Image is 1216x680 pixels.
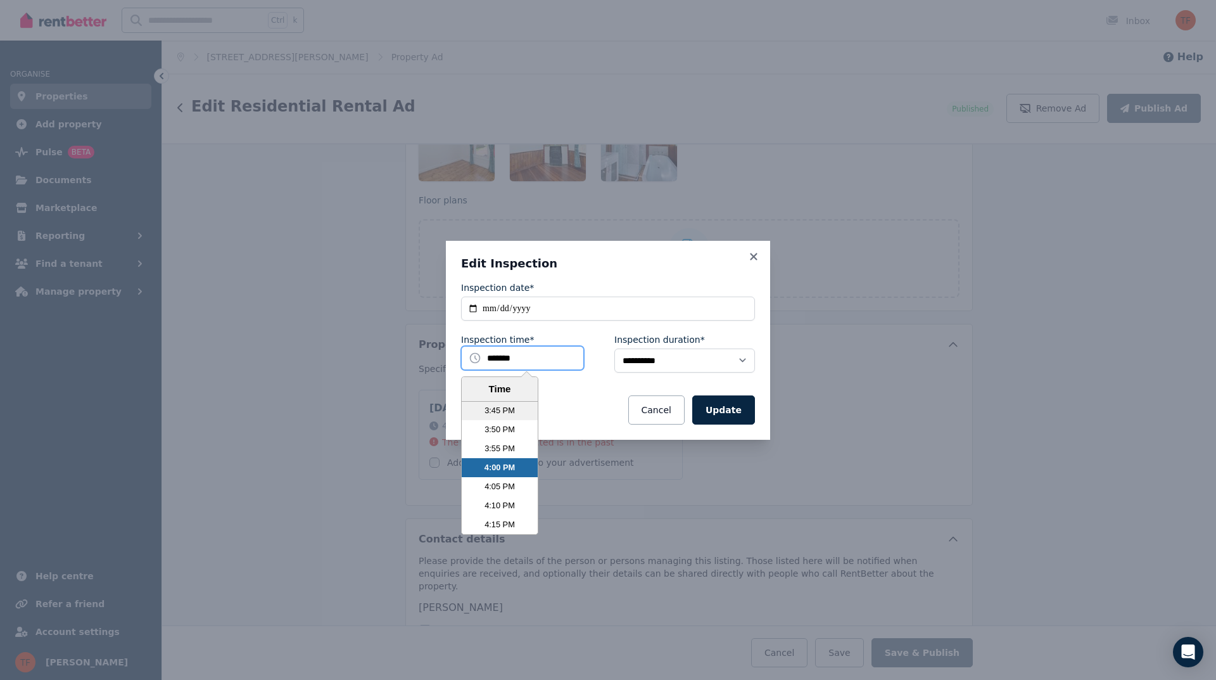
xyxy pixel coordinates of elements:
label: Inspection time* [461,333,534,346]
label: Inspection date* [461,281,534,294]
label: Inspection duration* [614,333,705,346]
button: Cancel [628,395,685,425]
li: 4:10 PM [462,496,538,515]
li: 3:45 PM [462,401,538,420]
li: 3:55 PM [462,439,538,458]
div: Open Intercom Messenger [1173,637,1203,667]
ul: Time [462,402,538,534]
li: 3:50 PM [462,420,538,439]
button: Update [692,395,755,425]
h3: Edit Inspection [461,256,755,271]
div: Time [465,382,535,397]
li: 4:15 PM [462,515,538,534]
li: 4:00 PM [462,458,538,477]
li: 4:05 PM [462,477,538,496]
